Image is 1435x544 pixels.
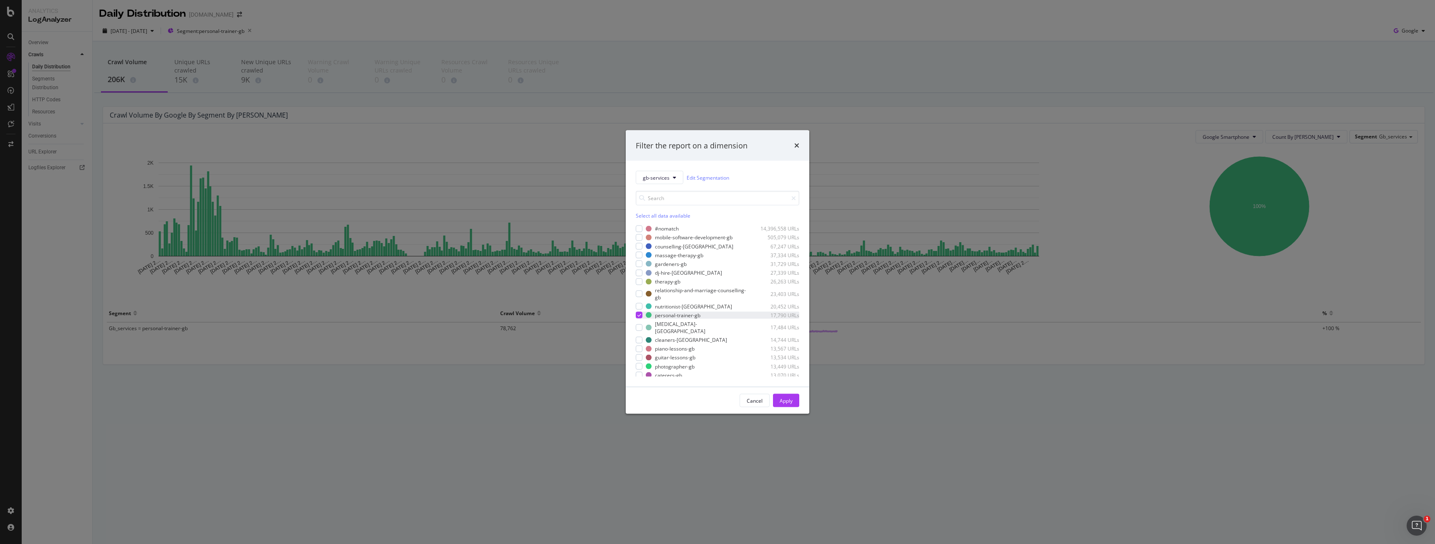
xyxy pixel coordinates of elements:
div: 17,790 URLs [758,311,799,318]
div: Apply [780,397,793,404]
div: 14,396,558 URLs [758,225,799,232]
a: Edit Segmentation [687,173,729,182]
div: 23,403 URLs [760,290,799,297]
div: personal-trainer-gb [655,311,700,318]
div: massage-therapy-gb [655,251,703,258]
span: 1 [1424,516,1430,522]
div: 20,452 URLs [758,303,799,310]
div: nutritionist-[GEOGRAPHIC_DATA] [655,303,732,310]
div: Select all data available [636,212,799,219]
div: relationship-and-marriage-counselling-gb [655,287,748,301]
div: 505,079 URLs [758,234,799,241]
div: 26,263 URLs [758,278,799,285]
div: Filter the report on a dimension [636,140,748,151]
div: gardeners-gb [655,260,687,267]
div: piano-lessons-gb [655,345,695,352]
div: 13,449 URLs [758,363,799,370]
div: guitar-lessons-gb [655,354,695,361]
div: 14,744 URLs [758,336,799,343]
div: cleaners-[GEOGRAPHIC_DATA] [655,336,727,343]
div: 13,534 URLs [758,354,799,361]
div: 37,334 URLs [758,251,799,258]
div: 13,567 URLs [758,345,799,352]
input: Search [636,191,799,206]
div: therapy-gb [655,278,680,285]
div: Cancel [747,397,763,404]
div: modal [626,130,809,414]
div: counselling-[GEOGRAPHIC_DATA] [655,243,733,250]
div: times [794,140,799,151]
div: 67,247 URLs [758,243,799,250]
div: caterers-gb [655,371,682,379]
div: #nomatch [655,225,679,232]
span: gb-services [643,174,670,181]
div: mobile-software-development-gb [655,234,733,241]
div: [MEDICAL_DATA]-[GEOGRAPHIC_DATA] [655,320,747,334]
iframe: Intercom live chat [1407,516,1427,536]
button: gb-services [636,171,683,184]
button: Cancel [740,394,770,407]
div: 13,070 URLs [758,371,799,379]
div: dj-hire-[GEOGRAPHIC_DATA] [655,269,722,276]
div: photographer-gb [655,363,695,370]
div: 17,484 URLs [759,324,799,331]
button: Apply [773,394,799,407]
div: 27,339 URLs [758,269,799,276]
div: 31,729 URLs [758,260,799,267]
